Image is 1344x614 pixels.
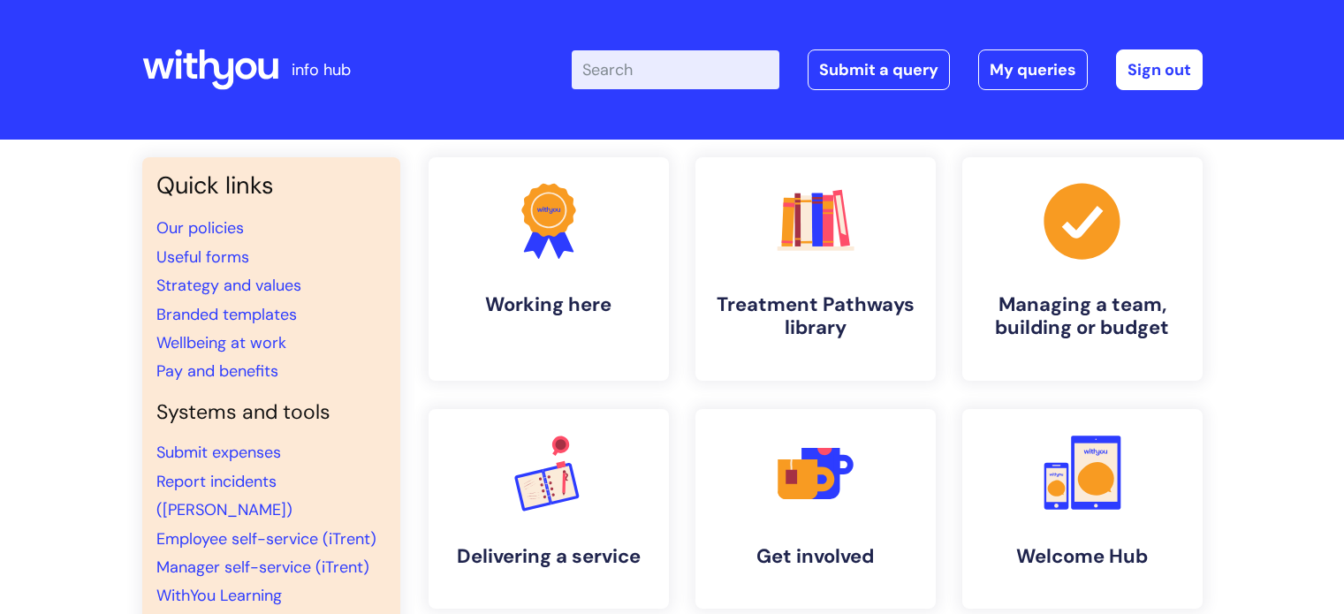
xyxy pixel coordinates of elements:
a: Submit a query [808,49,950,90]
a: Employee self-service (iTrent) [156,528,376,550]
h4: Get involved [710,545,922,568]
h4: Treatment Pathways library [710,293,922,340]
h3: Quick links [156,171,386,200]
a: Welcome Hub [962,409,1203,609]
h4: Systems and tools [156,400,386,425]
a: Treatment Pathways library [695,157,936,381]
h4: Welcome Hub [976,545,1188,568]
a: My queries [978,49,1088,90]
a: Pay and benefits [156,360,278,382]
a: Manager self-service (iTrent) [156,557,369,578]
h4: Working here [443,293,655,316]
a: Submit expenses [156,442,281,463]
a: Report incidents ([PERSON_NAME]) [156,471,292,520]
a: Get involved [695,409,936,609]
a: Branded templates [156,304,297,325]
a: Working here [429,157,669,381]
a: Useful forms [156,246,249,268]
h4: Managing a team, building or budget [976,293,1188,340]
a: Managing a team, building or budget [962,157,1203,381]
div: | - [572,49,1203,90]
h4: Delivering a service [443,545,655,568]
a: WithYou Learning [156,585,282,606]
input: Search [572,50,779,89]
a: Our policies [156,217,244,239]
a: Strategy and values [156,275,301,296]
a: Wellbeing at work [156,332,286,353]
a: Delivering a service [429,409,669,609]
p: info hub [292,56,351,84]
a: Sign out [1116,49,1203,90]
